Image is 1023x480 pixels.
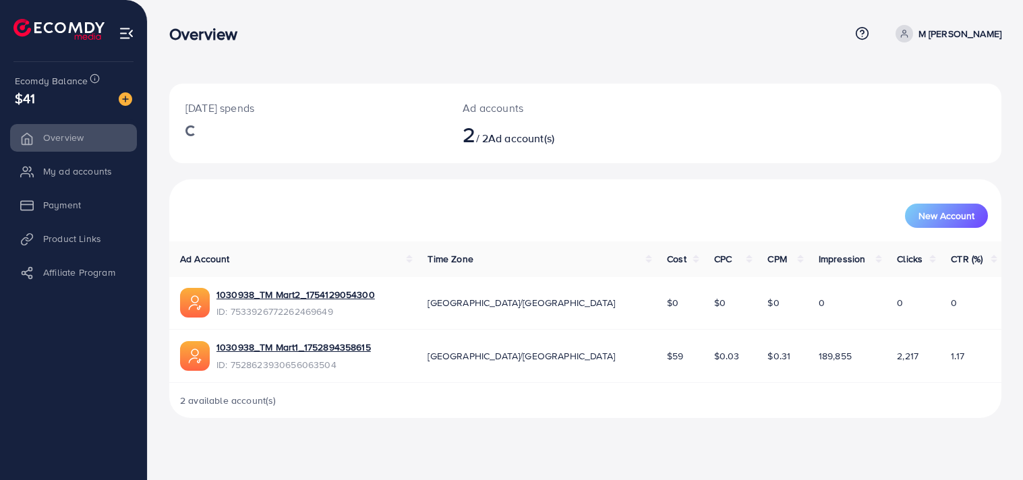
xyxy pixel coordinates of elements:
[897,296,903,309] span: 0
[428,252,473,266] span: Time Zone
[180,341,210,371] img: ic-ads-acc.e4c84228.svg
[428,349,615,363] span: [GEOGRAPHIC_DATA]/[GEOGRAPHIC_DATA]
[169,24,248,44] h3: Overview
[767,296,779,309] span: $0
[714,296,726,309] span: $0
[463,119,475,150] span: 2
[13,19,105,40] img: logo
[667,252,686,266] span: Cost
[119,92,132,106] img: image
[463,121,639,147] h2: / 2
[714,252,732,266] span: CPC
[918,26,1001,42] p: M [PERSON_NAME]
[897,349,918,363] span: 2,217
[819,252,866,266] span: Impression
[488,131,554,146] span: Ad account(s)
[819,296,825,309] span: 0
[905,204,988,228] button: New Account
[714,349,740,363] span: $0.03
[667,349,683,363] span: $59
[463,100,639,116] p: Ad accounts
[890,25,1001,42] a: M [PERSON_NAME]
[216,340,371,354] a: 1030938_TM Mart1_1752894358615
[819,349,852,363] span: 189,855
[216,305,375,318] span: ID: 7533926772262469649
[767,252,786,266] span: CPM
[667,296,678,309] span: $0
[15,74,88,88] span: Ecomdy Balance
[15,88,35,108] span: $41
[216,288,375,301] a: 1030938_TM Mart2_1754129054300
[216,358,371,371] span: ID: 7528623930656063504
[767,349,790,363] span: $0.31
[180,252,230,266] span: Ad Account
[180,288,210,318] img: ic-ads-acc.e4c84228.svg
[951,296,957,309] span: 0
[180,394,276,407] span: 2 available account(s)
[428,296,615,309] span: [GEOGRAPHIC_DATA]/[GEOGRAPHIC_DATA]
[119,26,134,41] img: menu
[897,252,923,266] span: Clicks
[185,100,430,116] p: [DATE] spends
[918,211,974,220] span: New Account
[951,252,983,266] span: CTR (%)
[951,349,964,363] span: 1.17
